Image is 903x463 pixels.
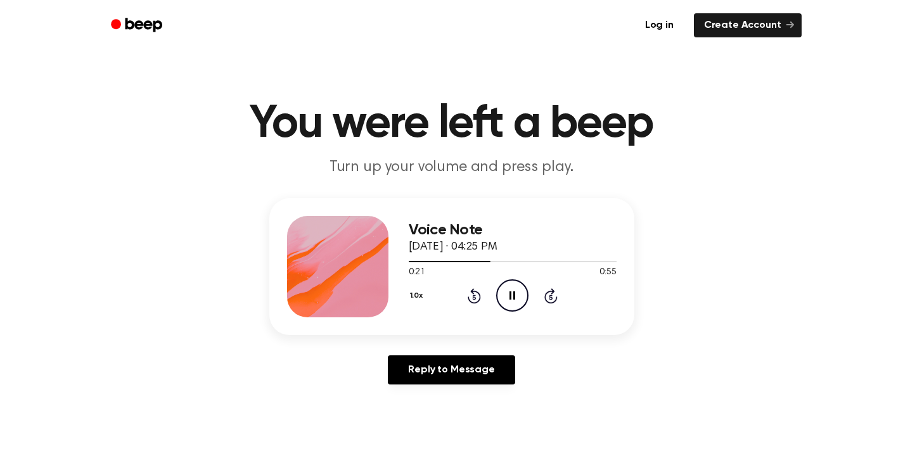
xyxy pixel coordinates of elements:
[102,13,174,38] a: Beep
[409,266,425,279] span: 0:21
[127,101,776,147] h1: You were left a beep
[208,157,695,178] p: Turn up your volume and press play.
[599,266,616,279] span: 0:55
[409,241,497,253] span: [DATE] · 04:25 PM
[694,13,802,37] a: Create Account
[409,285,428,307] button: 1.0x
[632,11,686,40] a: Log in
[388,355,515,384] a: Reply to Message
[409,222,617,239] h3: Voice Note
